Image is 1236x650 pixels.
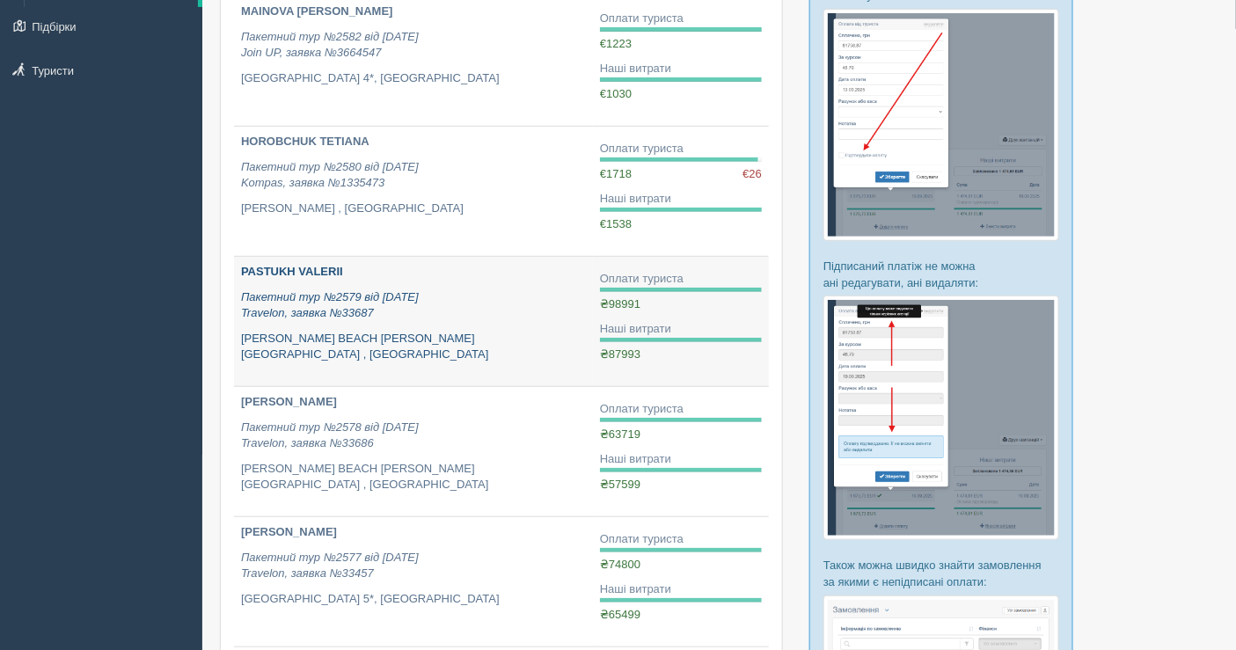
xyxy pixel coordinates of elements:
[241,135,369,148] b: HOROBCHUK TETIANA
[234,127,593,256] a: HOROBCHUK TETIANA Пакетний тур №2580 від [DATE]Kompas, заявка №1335473 [PERSON_NAME] , [GEOGRAPHI...
[823,296,1059,540] img: %D0%BF%D1%96%D0%B4%D1%82%D0%B2%D0%B5%D1%80%D0%B4%D0%B6%D0%B5%D0%BD%D0%BD%D1%8F-%D0%BE%D0%BF%D0%BB...
[600,217,632,230] span: €1538
[600,558,640,571] span: ₴74800
[823,557,1059,590] p: Також можна швидко знайти замовлення за якими є непідписані оплати:
[600,581,762,598] div: Наші витрати
[600,531,762,548] div: Оплати туриста
[241,4,393,18] b: MAINOVA [PERSON_NAME]
[600,141,762,157] div: Оплати туриста
[600,321,762,338] div: Наші витрати
[241,395,337,408] b: [PERSON_NAME]
[241,551,419,581] i: Пакетний тур №2577 від [DATE] Travelon, заявка №33457
[241,591,586,608] p: [GEOGRAPHIC_DATA] 5*, [GEOGRAPHIC_DATA]
[823,9,1059,241] img: %D0%BF%D1%96%D0%B4%D1%82%D0%B2%D0%B5%D1%80%D0%B4%D0%B6%D0%B5%D0%BD%D0%BD%D1%8F-%D0%BE%D0%BF%D0%BB...
[600,478,640,491] span: ₴57599
[241,30,419,60] i: Пакетний тур №2582 від [DATE] Join UP, заявка №3664547
[600,271,762,288] div: Оплати туриста
[600,87,632,100] span: €1030
[241,331,586,363] p: [PERSON_NAME] BEACH [PERSON_NAME][GEOGRAPHIC_DATA] , [GEOGRAPHIC_DATA]
[600,37,632,50] span: €1223
[600,451,762,468] div: Наші витрати
[241,265,343,278] b: PASTUKH VALERII
[234,387,593,516] a: [PERSON_NAME] Пакетний тур №2578 від [DATE]Travelon, заявка №33686 [PERSON_NAME] BEACH [PERSON_NA...
[234,257,593,386] a: PASTUKH VALERII Пакетний тур №2579 від [DATE]Travelon, заявка №33687 [PERSON_NAME] BEACH [PERSON_...
[600,11,762,27] div: Оплати туриста
[600,401,762,418] div: Оплати туриста
[600,191,762,208] div: Наші витрати
[742,166,762,183] span: €26
[234,517,593,646] a: [PERSON_NAME] Пакетний тур №2577 від [DATE]Travelon, заявка №33457 [GEOGRAPHIC_DATA] 5*, [GEOGRAP...
[241,160,419,190] i: Пакетний тур №2580 від [DATE] Kompas, заявка №1335473
[600,608,640,621] span: ₴65499
[823,258,1059,291] p: Підписаний платіж не можна ані редагувати, ані видаляти:
[600,167,632,180] span: €1718
[241,461,586,493] p: [PERSON_NAME] BEACH [PERSON_NAME][GEOGRAPHIC_DATA] , [GEOGRAPHIC_DATA]
[600,297,640,310] span: ₴98991
[241,201,586,217] p: [PERSON_NAME] , [GEOGRAPHIC_DATA]
[241,290,419,320] i: Пакетний тур №2579 від [DATE] Travelon, заявка №33687
[241,420,419,450] i: Пакетний тур №2578 від [DATE] Travelon, заявка №33686
[600,427,640,441] span: ₴63719
[600,347,640,361] span: ₴87993
[241,525,337,538] b: [PERSON_NAME]
[600,61,762,77] div: Наші витрати
[241,70,586,87] p: [GEOGRAPHIC_DATA] 4*, [GEOGRAPHIC_DATA]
